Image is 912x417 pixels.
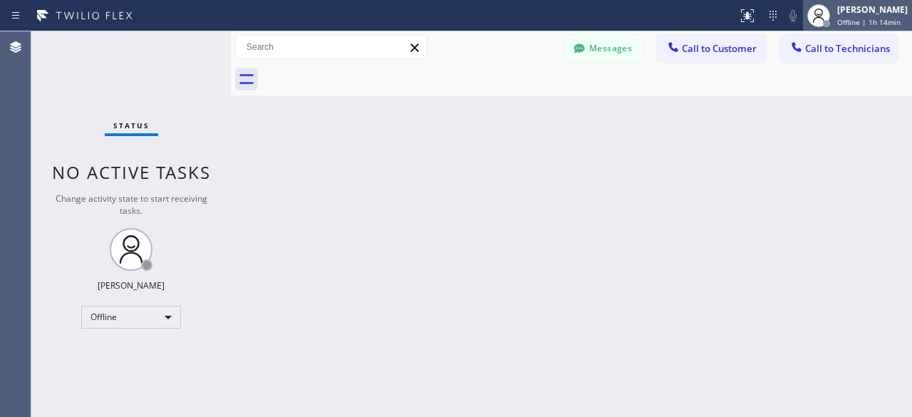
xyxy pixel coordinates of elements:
[113,120,150,130] span: Status
[657,35,766,62] button: Call to Customer
[236,36,427,58] input: Search
[837,4,908,16] div: [PERSON_NAME]
[783,6,803,26] button: Mute
[98,279,165,292] div: [PERSON_NAME]
[564,35,643,62] button: Messages
[52,160,211,184] span: No active tasks
[780,35,898,62] button: Call to Technicians
[837,17,901,27] span: Offline | 1h 14min
[56,192,207,217] span: Change activity state to start receiving tasks.
[81,306,181,329] div: Offline
[682,42,757,55] span: Call to Customer
[805,42,890,55] span: Call to Technicians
